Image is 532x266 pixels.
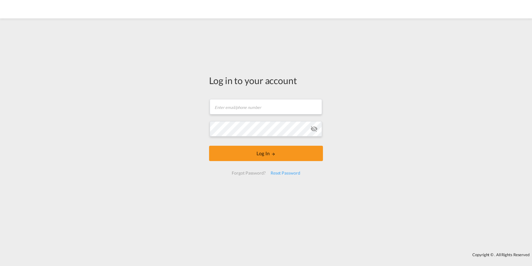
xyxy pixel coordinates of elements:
div: Forgot Password? [229,168,268,179]
input: Enter email/phone number [210,99,322,114]
md-icon: icon-eye-off [310,125,318,133]
button: LOGIN [209,146,323,161]
div: Reset Password [268,168,303,179]
div: Log in to your account [209,74,323,87]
